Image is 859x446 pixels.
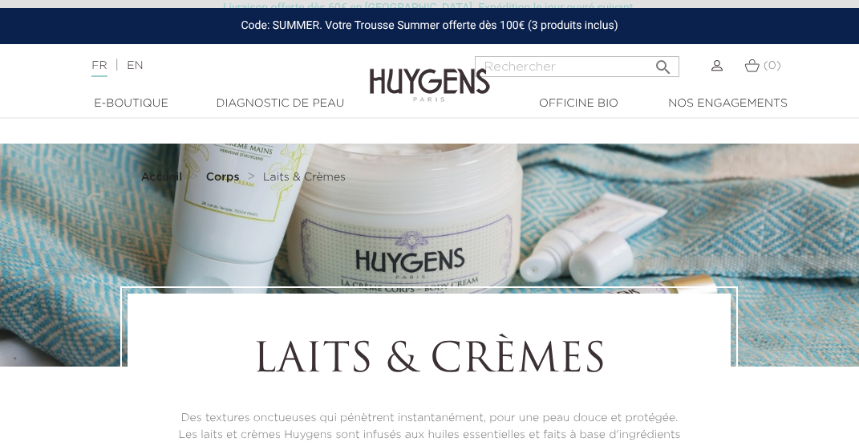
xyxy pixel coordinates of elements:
span: Laits & Crèmes [263,172,346,183]
button:  [649,51,678,73]
a: Diagnostic de peau [206,95,355,112]
strong: Accueil [141,172,183,183]
input: Rechercher [475,56,679,77]
a: Laits & Crèmes [263,171,346,184]
a: Corps [206,171,243,184]
span: (0) [764,60,781,71]
a: EN [127,60,143,71]
a: Officine Bio [504,95,654,112]
img: Huygens [370,43,490,104]
a: Accueil [141,171,186,184]
a: E-Boutique [57,95,206,112]
a: Nos engagements [654,95,803,112]
a: FR [91,60,107,77]
h1: Laits & Crèmes [172,338,687,386]
div: | [83,56,346,75]
strong: Corps [206,172,240,183]
i:  [654,53,673,72]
